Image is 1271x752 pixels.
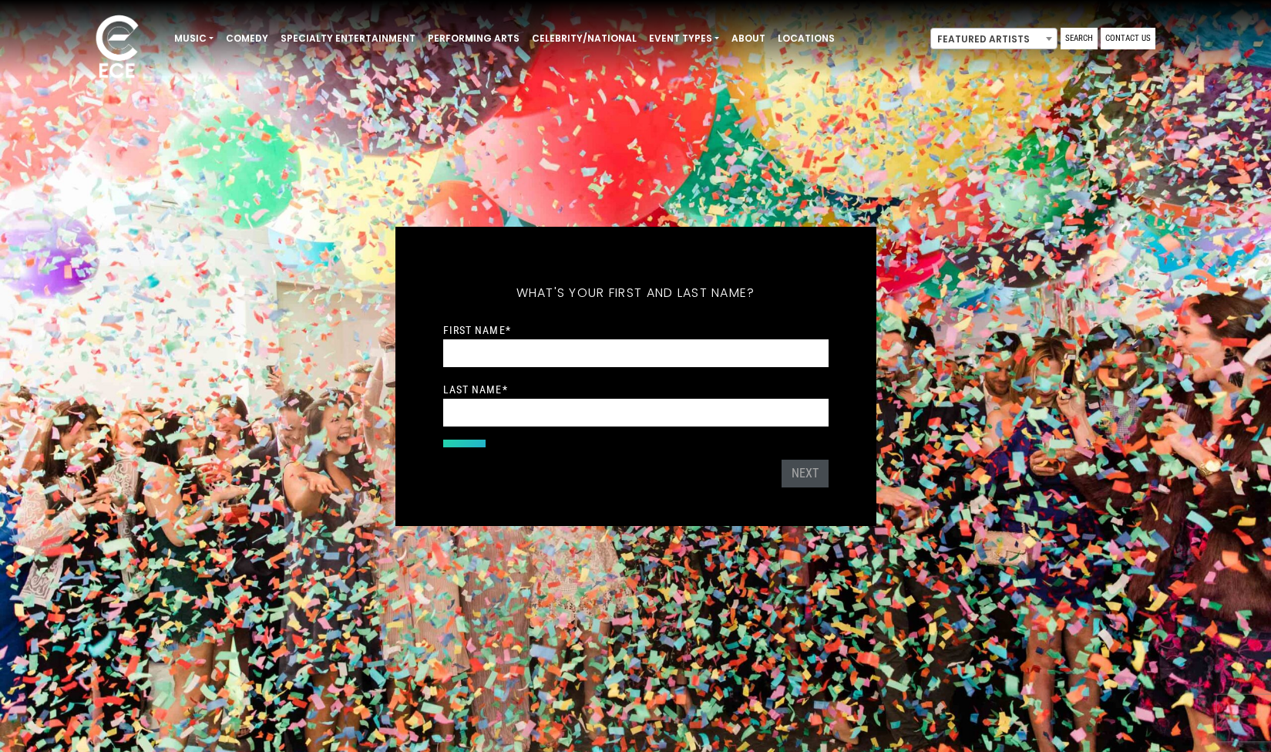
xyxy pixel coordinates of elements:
a: Specialty Entertainment [274,25,422,52]
h5: What's your first and last name? [443,265,829,321]
a: Event Types [643,25,725,52]
a: Search [1061,28,1098,49]
span: Featured Artists [931,29,1057,50]
a: Contact Us [1101,28,1155,49]
a: Celebrity/National [526,25,643,52]
a: Comedy [220,25,274,52]
span: Featured Artists [930,28,1057,49]
a: Performing Arts [422,25,526,52]
a: Locations [772,25,841,52]
a: About [725,25,772,52]
a: Music [168,25,220,52]
img: ece_new_logo_whitev2-1.png [79,11,156,86]
label: First Name [443,323,511,337]
label: Last Name [443,383,508,396]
